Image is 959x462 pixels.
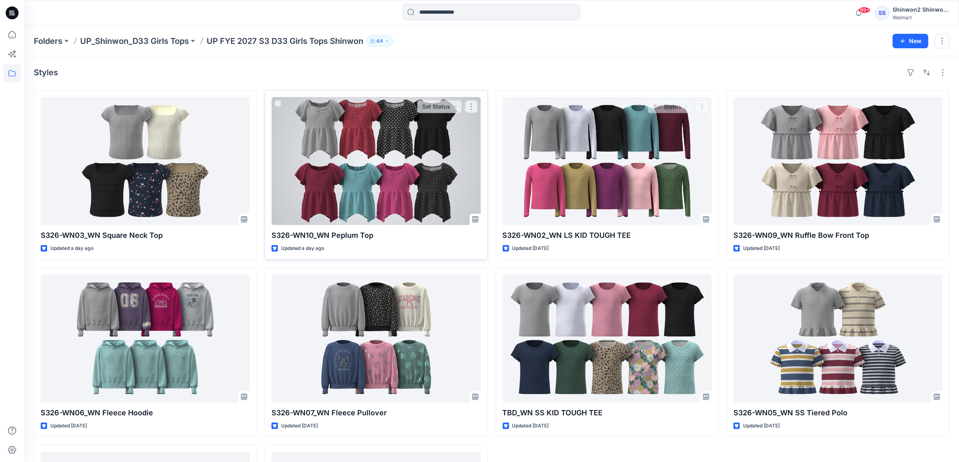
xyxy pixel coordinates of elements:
[207,35,363,47] p: UP FYE 2027 S3 D33 Girls Tops Shinwon
[271,274,481,402] a: S326-WN07_WN Fleece Pullover
[41,230,250,241] p: S326-WN03_WN Square Neck Top
[503,97,712,225] a: S326-WN02_WN LS KID TOUGH TEE
[503,230,712,241] p: S326-WN02_WN LS KID TOUGH TEE
[733,97,942,225] a: S326-WN09_WN Ruffle Bow Front Top
[743,244,780,253] p: Updated [DATE]
[733,407,942,419] p: S326-WN05_WN SS Tiered Polo
[34,35,62,47] a: Folders
[893,14,949,21] div: Walmart
[733,230,942,241] p: S326-WN09_WN Ruffle Bow Front Top
[50,244,93,253] p: Updated a day ago
[512,422,549,430] p: Updated [DATE]
[858,7,870,13] span: 99+
[281,422,318,430] p: Updated [DATE]
[50,422,87,430] p: Updated [DATE]
[893,34,928,48] button: New
[503,407,712,419] p: TBD_WN SS KID TOUGH TEE
[34,68,58,77] h4: Styles
[875,6,889,20] div: SS
[367,35,393,47] button: 64
[271,97,481,225] a: S326-WN10_WN Peplum Top
[733,274,942,402] a: S326-WN05_WN SS Tiered Polo
[41,274,250,402] a: S326-WN06_WN Fleece Hoodie
[281,244,324,253] p: Updated a day ago
[743,422,780,430] p: Updated [DATE]
[41,97,250,225] a: S326-WN03_WN Square Neck Top
[512,244,549,253] p: Updated [DATE]
[41,407,250,419] p: S326-WN06_WN Fleece Hoodie
[503,274,712,402] a: TBD_WN SS KID TOUGH TEE
[271,230,481,241] p: S326-WN10_WN Peplum Top
[271,407,481,419] p: S326-WN07_WN Fleece Pullover
[893,5,949,14] div: Shinwon2 Shinwon2
[80,35,189,47] a: UP_Shinwon_D33 Girls Tops
[377,37,383,45] p: 64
